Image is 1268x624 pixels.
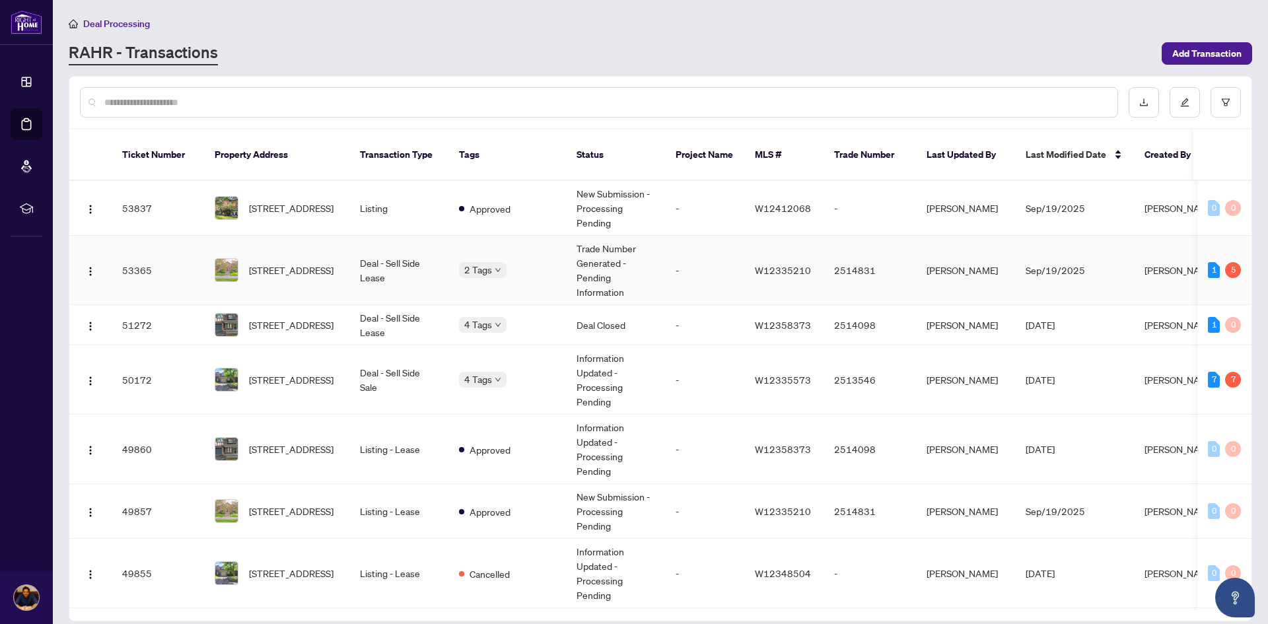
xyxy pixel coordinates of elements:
span: Approved [470,442,511,457]
span: [PERSON_NAME] [1145,374,1216,386]
td: [PERSON_NAME] [916,539,1015,608]
td: Information Updated - Processing Pending [566,415,665,484]
img: Logo [85,266,96,277]
td: Listing - Lease [349,415,448,484]
th: Transaction Type [349,129,448,181]
div: 0 [1225,503,1241,519]
span: W12348504 [755,567,811,579]
td: New Submission - Processing Pending [566,181,665,236]
span: Last Modified Date [1026,147,1106,162]
td: 2514831 [824,236,916,305]
td: [PERSON_NAME] [916,305,1015,345]
img: thumbnail-img [215,259,238,281]
img: Logo [85,376,96,386]
td: 53365 [112,236,204,305]
span: home [69,19,78,28]
td: Deal - Sell Side Sale [349,345,448,415]
td: [PERSON_NAME] [916,484,1015,539]
span: Approved [470,201,511,216]
span: W12335573 [755,374,811,386]
span: 4 Tags [464,372,492,387]
button: Logo [80,197,101,219]
img: thumbnail-img [215,562,238,584]
th: Last Modified Date [1015,129,1134,181]
th: Trade Number [824,129,916,181]
img: Logo [85,204,96,215]
td: 50172 [112,345,204,415]
td: Information Updated - Processing Pending [566,539,665,608]
a: RAHR - Transactions [69,42,218,65]
img: Profile Icon [14,585,39,610]
span: [DATE] [1026,443,1055,455]
td: Listing - Lease [349,484,448,539]
td: [PERSON_NAME] [916,181,1015,236]
span: W12358373 [755,443,811,455]
td: 49860 [112,415,204,484]
img: thumbnail-img [215,314,238,336]
img: thumbnail-img [215,500,238,522]
td: [PERSON_NAME] [916,415,1015,484]
button: filter [1211,87,1241,118]
button: Add Transaction [1162,42,1252,65]
td: [PERSON_NAME] [916,345,1015,415]
span: [PERSON_NAME] [1145,264,1216,276]
th: Last Updated By [916,129,1015,181]
td: Deal Closed [566,305,665,345]
div: 0 [1208,441,1220,457]
td: Deal - Sell Side Lease [349,305,448,345]
span: 4 Tags [464,317,492,332]
span: [PERSON_NAME] [1145,505,1216,517]
span: down [495,267,501,273]
span: [PERSON_NAME] [1145,567,1216,579]
img: thumbnail-img [215,368,238,391]
div: 5 [1225,262,1241,278]
button: Logo [80,260,101,281]
img: Logo [85,507,96,518]
div: 0 [1225,565,1241,581]
th: Ticket Number [112,129,204,181]
img: thumbnail-img [215,438,238,460]
span: Cancelled [470,567,510,581]
span: [DATE] [1026,374,1055,386]
div: 0 [1208,200,1220,216]
span: [PERSON_NAME] [1145,443,1216,455]
span: [STREET_ADDRESS] [249,318,334,332]
span: [DATE] [1026,567,1055,579]
button: Open asap [1215,578,1255,617]
td: 53837 [112,181,204,236]
span: [STREET_ADDRESS] [249,504,334,518]
td: 2514098 [824,305,916,345]
div: 1 [1208,262,1220,278]
td: - [665,181,744,236]
span: Approved [470,504,511,519]
th: Project Name [665,129,744,181]
td: 51272 [112,305,204,345]
button: Logo [80,369,101,390]
td: 49857 [112,484,204,539]
td: - [665,345,744,415]
button: Logo [80,501,101,522]
span: [STREET_ADDRESS] [249,566,334,580]
span: Add Transaction [1172,43,1242,64]
button: Logo [80,438,101,460]
td: - [665,539,744,608]
button: download [1129,87,1159,118]
span: [DATE] [1026,319,1055,331]
td: 2513546 [824,345,916,415]
th: Status [566,129,665,181]
td: Deal - Sell Side Lease [349,236,448,305]
img: thumbnail-img [215,197,238,219]
button: Logo [80,314,101,335]
button: edit [1170,87,1200,118]
th: MLS # [744,129,824,181]
th: Property Address [204,129,349,181]
span: Sep/19/2025 [1026,202,1085,214]
td: Listing - Lease [349,539,448,608]
span: filter [1221,98,1230,107]
div: 0 [1225,441,1241,457]
div: 0 [1208,503,1220,519]
td: 49855 [112,539,204,608]
button: Logo [80,563,101,584]
div: 1 [1208,317,1220,333]
div: 0 [1208,565,1220,581]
